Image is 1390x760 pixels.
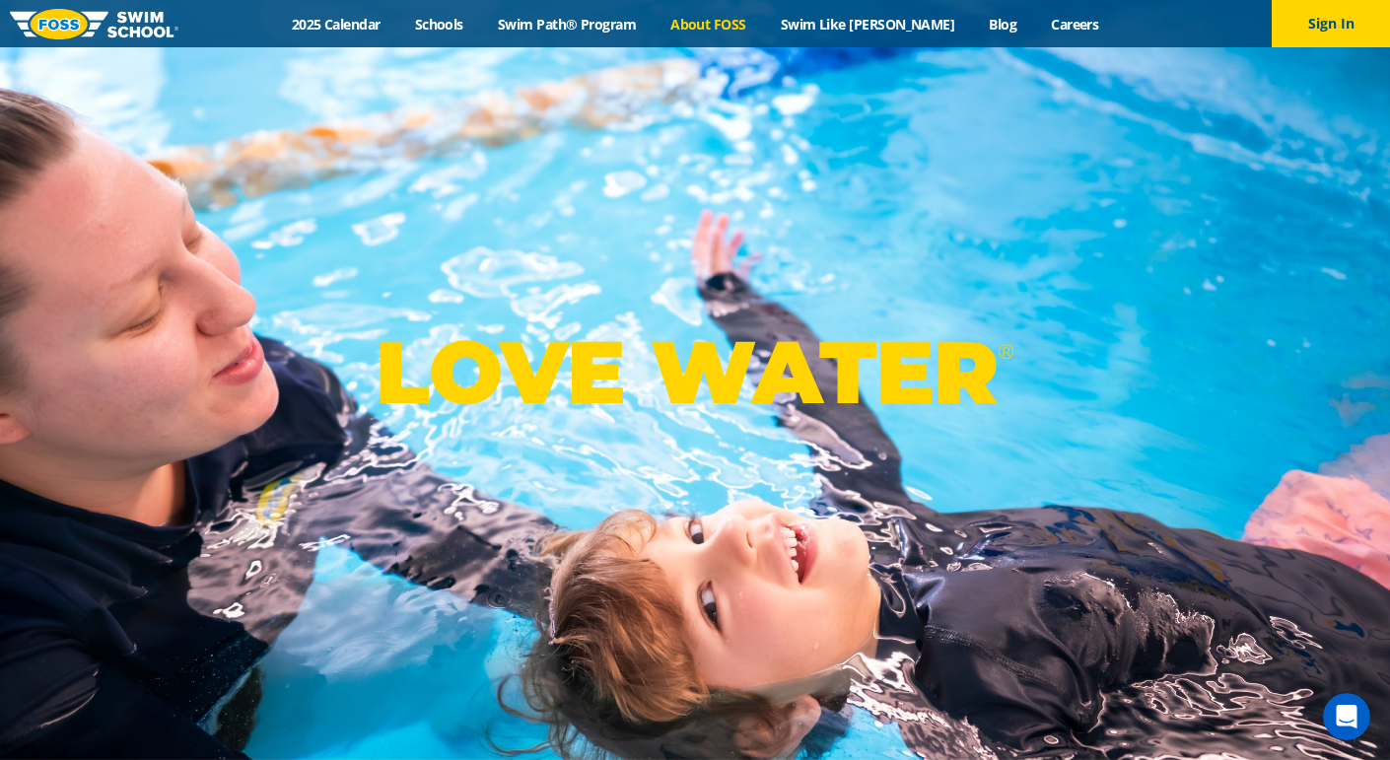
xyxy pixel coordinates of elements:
p: LOVE WATER [376,319,1013,425]
a: About FOSS [654,15,764,34]
a: Swim Like [PERSON_NAME] [763,15,972,34]
a: Schools [397,15,480,34]
sup: ® [998,339,1013,364]
img: FOSS Swim School Logo [10,9,178,39]
a: Swim Path® Program [480,15,653,34]
iframe: Intercom live chat [1323,693,1370,740]
a: 2025 Calendar [274,15,397,34]
a: Blog [972,15,1034,34]
a: Careers [1034,15,1116,34]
